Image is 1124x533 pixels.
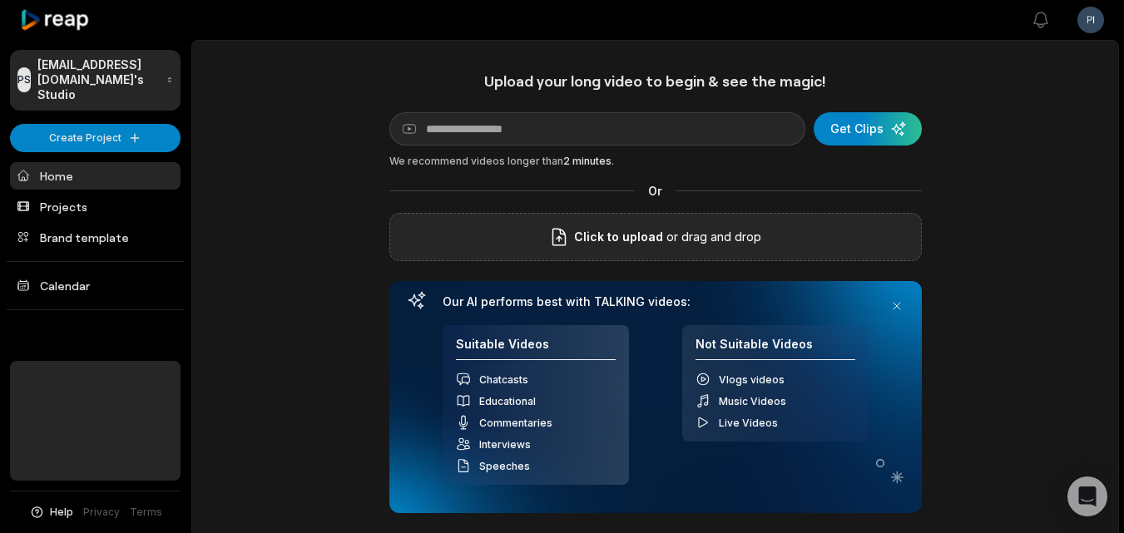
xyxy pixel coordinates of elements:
h3: Our AI performs best with TALKING videos: [443,294,869,309]
span: Educational [479,395,536,407]
span: Help [50,505,73,520]
div: PS [17,67,31,92]
span: Interviews [479,438,531,451]
a: Projects [10,193,181,220]
a: Privacy [83,505,120,520]
button: Help [29,505,73,520]
a: Terms [130,505,162,520]
span: Chatcasts [479,373,528,386]
a: Home [10,162,181,190]
div: Open Intercom Messenger [1067,476,1107,516]
span: Live Videos [719,417,778,429]
h1: Upload your long video to begin & see the magic! [389,72,922,91]
span: Commentaries [479,417,552,429]
span: Speeches [479,460,530,472]
h4: Suitable Videos [456,337,616,361]
button: Get Clips [814,112,922,146]
span: Music Videos [719,395,786,407]
span: Or [635,182,676,200]
span: Click to upload [574,227,663,247]
a: Brand template [10,224,181,251]
p: or drag and drop [663,227,761,247]
span: 2 minutes [563,155,612,167]
button: Create Project [10,124,181,152]
div: We recommend videos longer than . [389,154,922,169]
span: Vlogs videos [719,373,785,386]
p: [EMAIL_ADDRESS][DOMAIN_NAME]'s Studio [37,57,160,103]
h4: Not Suitable Videos [696,337,855,361]
a: Calendar [10,272,181,299]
